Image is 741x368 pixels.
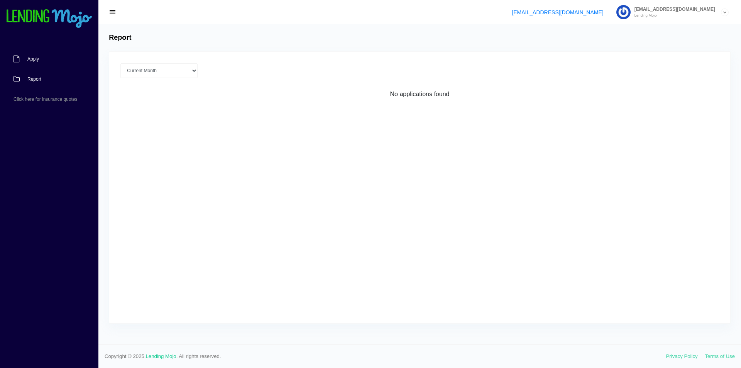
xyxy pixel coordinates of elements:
[27,57,39,61] span: Apply
[666,353,698,359] a: Privacy Policy
[512,9,603,15] a: [EMAIL_ADDRESS][DOMAIN_NAME]
[6,9,93,29] img: logo-small.png
[27,77,41,81] span: Report
[146,353,176,359] a: Lending Mojo
[631,7,715,12] span: [EMAIL_ADDRESS][DOMAIN_NAME]
[705,353,735,359] a: Terms of Use
[105,353,666,360] span: Copyright © 2025. . All rights reserved.
[14,97,77,102] span: Click here for insurance quotes
[109,34,131,42] h4: Report
[631,14,715,17] small: Lending Mojo
[616,5,631,19] img: Profile image
[120,90,719,99] div: No applications found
